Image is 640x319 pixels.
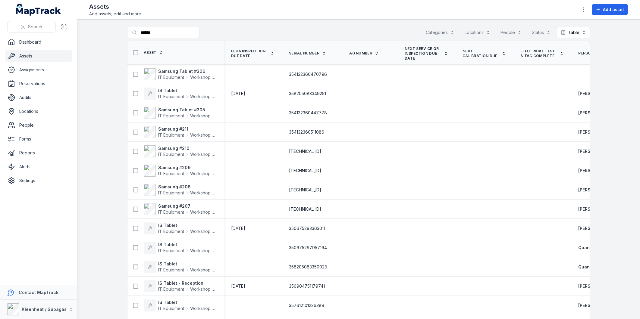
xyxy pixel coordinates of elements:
[231,283,245,289] span: [DATE]
[578,91,613,97] a: [PERSON_NAME]
[289,302,324,308] span: 357612101236389
[158,165,217,171] strong: Samsung #209
[22,307,67,312] strong: Kleenheat / Supagas
[231,226,245,231] span: [DATE]
[5,91,72,104] a: Audits
[158,222,217,228] strong: IS Tablet
[422,27,458,38] button: Categories
[231,91,245,96] span: [DATE]
[158,88,217,94] strong: IS Tablet
[158,280,217,286] strong: IS Tablet - Reception
[461,27,494,38] button: Locations
[5,105,72,117] a: Locations
[578,264,607,270] a: Quantum ETS
[578,129,613,135] a: [PERSON_NAME]
[347,51,379,56] a: Tag Number
[158,126,217,132] strong: Samsung #211
[190,132,217,138] span: Workshop Tablets
[497,27,525,38] button: People
[289,206,321,212] span: [TECHNICAL_ID]
[28,24,42,30] span: Search
[289,51,326,56] a: Serial Number
[144,184,217,196] a: Samsung #208IT EquipmentWorkshop Tablets
[190,286,217,292] span: Workshop Tablets
[158,68,217,74] strong: Samsung Tablet #306
[463,49,499,58] span: Next Calibration Due
[158,242,217,248] strong: IS Tablet
[144,50,163,55] a: Asset
[231,225,245,231] time: 30/04/2025, 12:00:00 am
[231,49,268,58] span: EEHA Inspection Due Date
[158,145,217,151] strong: Samsung #210
[190,228,217,234] span: Workshop Tablets
[405,46,448,61] a: Next Service or Inspection Due Date
[158,261,217,267] strong: IS Tablet
[231,91,245,97] time: 01/01/2025, 12:00:00 am
[144,242,217,254] a: IS TabletIT EquipmentWorkshop Tablets
[89,2,142,11] h2: Assets
[289,245,327,251] span: 350675297957164
[144,165,217,177] a: Samsung #209IT EquipmentWorkshop Tablets
[603,7,624,13] span: Add asset
[158,267,184,273] span: IT Equipment
[158,171,184,177] span: IT Equipment
[158,184,217,190] strong: Samsung #208
[19,290,58,295] strong: Contact MapTrack
[144,222,217,234] a: IS TabletIT EquipmentWorkshop Tablets
[5,36,72,48] a: Dashboard
[144,280,217,292] a: IS Tablet - ReceptionIT EquipmentWorkshop Tablets
[158,190,184,196] span: IT Equipment
[578,225,613,231] strong: [PERSON_NAME]
[578,51,594,56] span: Person
[190,267,217,273] span: Workshop Tablets
[578,302,613,308] strong: [PERSON_NAME]
[190,190,217,196] span: Workshop Tablets
[144,107,217,119] a: Samsung Tablet #305IT EquipmentWorkshop Tablets
[528,27,554,38] button: Status
[158,209,184,215] span: IT Equipment
[190,94,217,100] span: Workshop Tablets
[158,299,217,305] strong: IS Tablet
[578,187,613,193] a: [PERSON_NAME]
[144,145,217,157] a: Samsung #210IT EquipmentWorkshop Tablets
[5,50,72,62] a: Assets
[557,27,590,38] button: Table
[144,50,157,55] span: Asset
[405,46,441,61] span: Next Service or Inspection Due Date
[5,133,72,145] a: Forms
[578,206,613,212] a: [PERSON_NAME]
[158,203,217,209] strong: Samsung #207
[231,283,245,289] time: 30/04/2025, 12:00:00 am
[289,187,321,193] span: [TECHNICAL_ID]
[190,74,217,80] span: Workshop Tablets
[578,168,613,174] a: [PERSON_NAME]
[289,129,324,135] span: 354132360511086
[158,94,184,100] span: IT Equipment
[578,110,613,116] strong: [PERSON_NAME]
[289,168,321,174] span: [TECHNICAL_ID]
[16,4,61,16] a: MapTrack
[289,264,327,270] span: 358205083350028
[578,148,613,154] a: [PERSON_NAME]
[231,49,275,58] a: EEHA Inspection Due Date
[289,283,325,289] span: 356904751179741
[158,248,184,254] span: IT Equipment
[190,171,217,177] span: Workshop Tablets
[158,132,184,138] span: IT Equipment
[144,299,217,311] a: IS TabletIT EquipmentWorkshop Tablets
[5,78,72,90] a: Reservations
[578,245,607,251] strong: Quantum ETS
[144,126,217,138] a: Samsung #211IT EquipmentWorkshop Tablets
[144,68,217,80] a: Samsung Tablet #306IT EquipmentWorkshop Tablets
[158,305,184,311] span: IT Equipment
[347,51,372,56] span: Tag Number
[463,49,506,58] a: Next Calibration Due
[578,283,613,289] a: [PERSON_NAME]
[5,119,72,131] a: People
